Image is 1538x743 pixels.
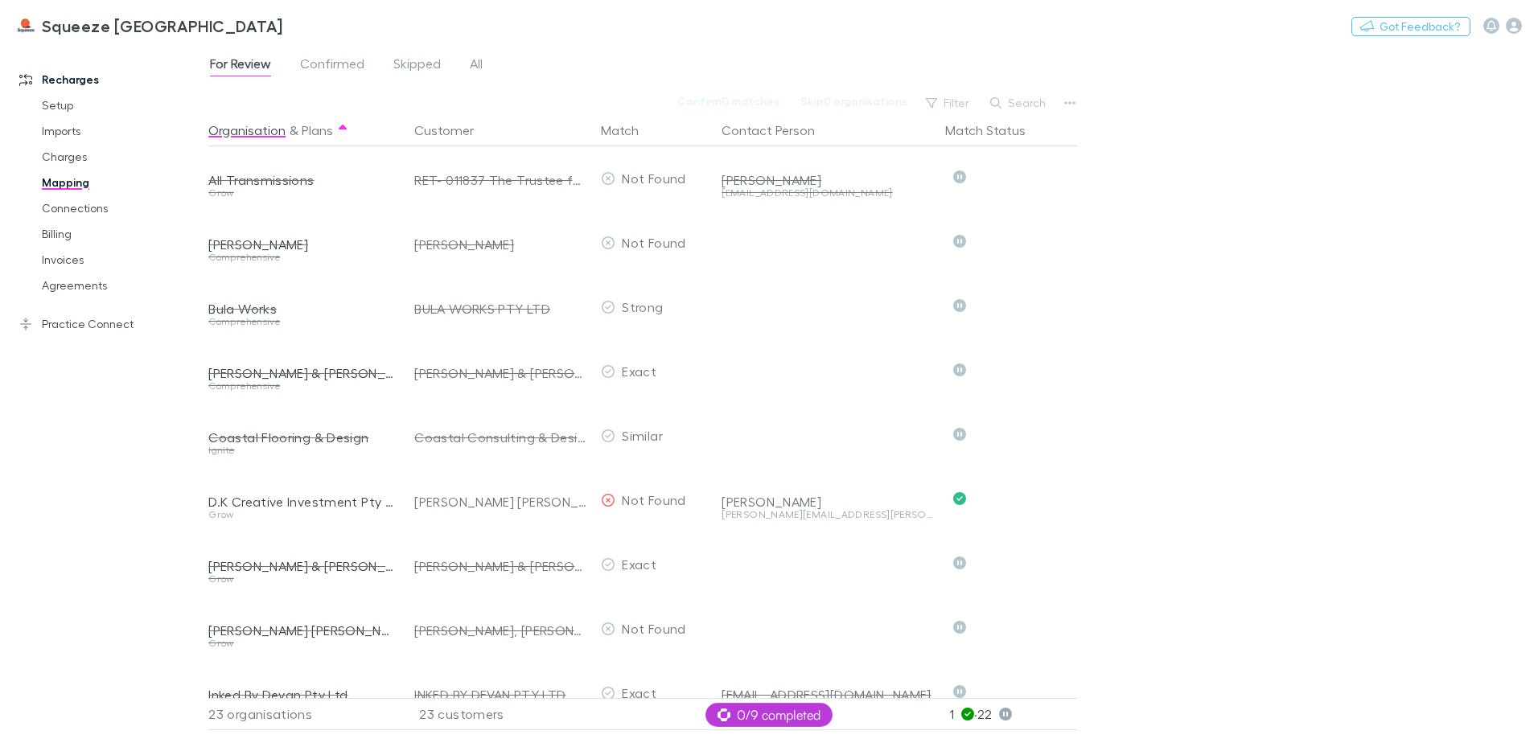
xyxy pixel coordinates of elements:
[722,687,932,703] div: [EMAIL_ADDRESS][DOMAIN_NAME]
[953,492,966,505] svg: Confirmed
[1483,688,1522,727] iframe: Intercom live chat
[414,470,588,534] div: [PERSON_NAME] [PERSON_NAME]- 007777
[208,188,395,198] div: Grow
[414,148,588,212] div: RET- 011837 The Trustee for Markham Family Trust
[208,114,286,146] button: Organisation
[414,114,493,146] button: Customer
[622,363,656,379] span: Exact
[26,92,217,118] a: Setup
[208,301,395,317] div: Bula Works
[208,365,395,381] div: [PERSON_NAME] & [PERSON_NAME]
[414,405,588,470] div: Coastal Consulting & Design
[945,114,1045,146] button: Match Status
[208,317,395,326] div: Comprehensive
[470,55,483,76] span: All
[790,92,918,111] button: Skip0 organisations
[622,170,685,186] span: Not Found
[953,299,966,312] svg: Skipped
[622,492,685,507] span: Not Found
[208,494,395,510] div: D.K Creative Investment Pty Ltd
[953,363,966,376] svg: Skipped
[953,428,966,441] svg: Skipped
[414,598,588,663] div: [PERSON_NAME], [PERSON_NAME]
[950,699,1077,729] p: 1 · 22
[210,55,271,76] span: For Review
[208,252,395,262] div: Comprehensive
[982,93,1055,113] button: Search
[414,534,588,598] div: [PERSON_NAME] & [PERSON_NAME]
[208,622,395,638] div: [PERSON_NAME] [PERSON_NAME]
[414,277,588,341] div: BULA WORKS PTY LTD
[302,114,333,146] button: Plans
[26,144,217,170] a: Charges
[622,621,685,636] span: Not Found
[208,638,395,648] div: Grow
[414,663,588,727] div: INKED BY DEVAN PTY LTD
[26,118,217,144] a: Imports
[401,698,594,730] div: 23 customers
[208,558,395,574] div: [PERSON_NAME] & [PERSON_NAME]
[26,221,217,247] a: Billing
[26,195,217,221] a: Connections
[26,170,217,195] a: Mapping
[208,687,395,703] div: Inked By Devan Pty Ltd
[208,114,395,146] div: &
[393,55,441,76] span: Skipped
[601,114,658,146] button: Match
[26,273,217,298] a: Agreements
[953,556,966,569] svg: Skipped
[208,445,395,455] div: Ignite
[300,55,364,76] span: Confirmed
[1351,17,1470,36] button: Got Feedback?
[953,170,966,183] svg: Skipped
[208,172,395,188] div: All Transmissions
[208,381,395,391] div: Comprehensive
[16,16,35,35] img: Squeeze North Sydney's Logo
[208,510,395,519] div: Grow
[3,311,217,337] a: Practice Connect
[622,235,685,250] span: Not Found
[6,6,293,45] a: Squeeze [GEOGRAPHIC_DATA]
[42,16,283,35] h3: Squeeze [GEOGRAPHIC_DATA]
[953,685,966,698] svg: Skipped
[208,236,395,252] div: [PERSON_NAME]
[622,299,663,314] span: Strong
[722,172,932,188] div: [PERSON_NAME]
[208,698,401,730] div: 23 organisations
[953,621,966,634] svg: Skipped
[414,212,588,277] div: [PERSON_NAME]
[667,92,790,111] button: Confirm0 matches
[622,428,663,443] span: Similar
[953,235,966,248] svg: Skipped
[918,93,979,113] button: Filter
[722,114,834,146] button: Contact Person
[622,685,656,700] span: Exact
[722,510,932,519] div: [PERSON_NAME][EMAIL_ADDRESS][PERSON_NAME][DOMAIN_NAME]
[622,556,656,572] span: Exact
[26,247,217,273] a: Invoices
[722,494,932,510] div: [PERSON_NAME]
[208,574,395,584] div: Grow
[3,67,217,92] a: Recharges
[414,341,588,405] div: [PERSON_NAME] & [PERSON_NAME]
[722,188,932,198] div: [EMAIL_ADDRESS][DOMAIN_NAME]
[208,429,395,445] div: Coastal Flooring & Design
